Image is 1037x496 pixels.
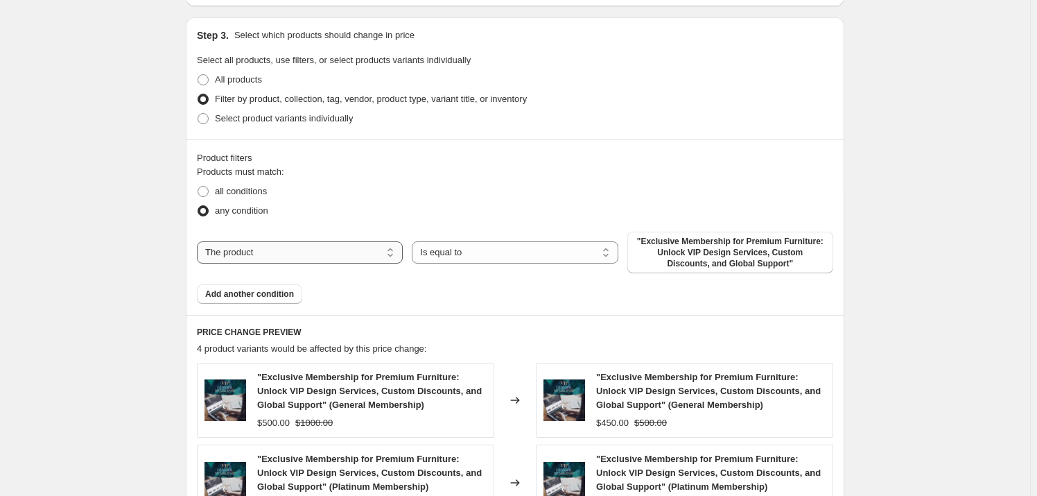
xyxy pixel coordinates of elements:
h6: PRICE CHANGE PREVIEW [197,327,833,338]
span: "Exclusive Membership for Premium Furniture: Unlock VIP Design Services, Custom Discounts, and Gl... [636,236,825,269]
span: $500.00 [634,418,667,428]
span: "Exclusive Membership for Premium Furniture: Unlock VIP Design Services, Custom Discounts, and Gl... [596,454,821,492]
h2: Step 3. [197,28,229,42]
span: Select product variants individually [215,113,353,123]
span: "Exclusive Membership for Premium Furniture: Unlock VIP Design Services, Custom Discounts, and Gl... [257,372,482,410]
img: 20241203-181458_80x.jpg [204,379,246,421]
span: Products must match: [197,166,284,177]
img: 20241203-181458_80x.jpg [543,379,585,421]
span: all conditions [215,186,267,196]
span: All products [215,74,262,85]
span: Select all products, use filters, or select products variants individually [197,55,471,65]
span: "Exclusive Membership for Premium Furniture: Unlock VIP Design Services, Custom Discounts, and Gl... [257,454,482,492]
span: any condition [215,205,268,216]
span: Add another condition [205,289,294,300]
button: "Exclusive Membership for Premium Furniture: Unlock VIP Design Services, Custom Discounts, and Gl... [627,232,833,273]
span: $500.00 [257,418,290,428]
p: Select which products should change in price [234,28,415,42]
span: Filter by product, collection, tag, vendor, product type, variant title, or inventory [215,94,527,104]
span: $450.00 [596,418,629,428]
div: Product filters [197,151,833,165]
span: 4 product variants would be affected by this price change: [197,343,426,354]
button: Add another condition [197,284,302,304]
span: "Exclusive Membership for Premium Furniture: Unlock VIP Design Services, Custom Discounts, and Gl... [596,372,821,410]
span: $1000.00 [295,418,333,428]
